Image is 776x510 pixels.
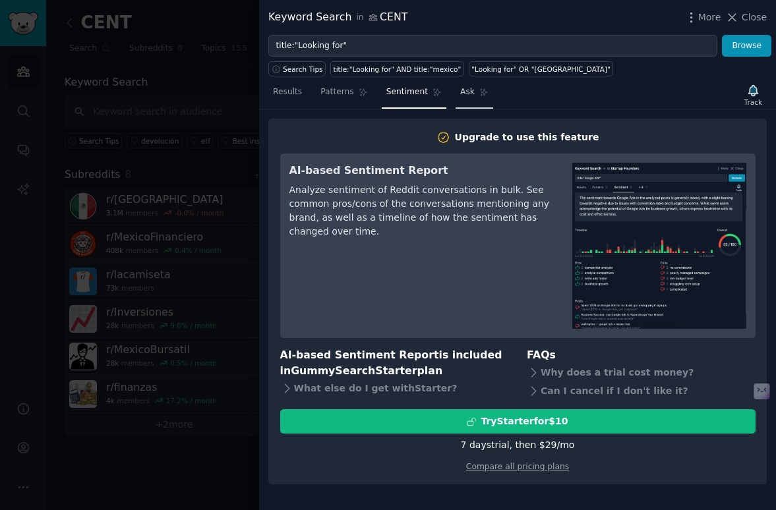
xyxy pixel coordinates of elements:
[471,65,611,74] div: "Looking for" OR "[GEOGRAPHIC_DATA]"
[461,438,575,452] div: 7 days trial, then $ 29 /mo
[280,380,509,398] div: What else do I get with Starter ?
[455,130,599,144] div: Upgrade to use this feature
[268,9,407,26] div: Keyword Search CENT
[725,11,767,24] button: Close
[330,61,464,76] a: title:"Looking for" AND title:"mexico"
[320,86,353,98] span: Patterns
[481,414,568,428] div: Try Starter for $10
[698,11,721,24] span: More
[684,11,721,24] button: More
[469,61,614,76] a: "Looking for" OR "[GEOGRAPHIC_DATA]"
[280,347,509,380] h3: AI-based Sentiment Report is included in plan
[572,163,746,329] img: AI-based Sentiment Report
[460,86,475,98] span: Ask
[740,81,767,109] button: Track
[268,61,326,76] button: Search Tips
[527,347,756,364] h3: FAQs
[744,98,762,107] div: Track
[268,35,717,57] input: Try a keyword related to your business
[289,163,554,179] h3: AI-based Sentiment Report
[527,363,756,382] div: Why does a trial cost money?
[316,82,372,109] a: Patterns
[456,82,493,109] a: Ask
[334,65,462,74] div: title:"Looking for" AND title:"mexico"
[283,65,323,74] span: Search Tips
[356,12,363,24] span: in
[722,35,771,57] button: Browse
[742,11,767,24] span: Close
[382,82,446,109] a: Sentiment
[268,82,307,109] a: Results
[273,86,302,98] span: Results
[466,462,569,471] a: Compare all pricing plans
[289,183,554,239] div: Analyze sentiment of Reddit conversations in bulk. See common pros/cons of the conversations ment...
[280,409,756,434] button: TryStarterfor$10
[386,86,428,98] span: Sentiment
[527,382,756,400] div: Can I cancel if I don't like it?
[291,364,417,377] span: GummySearch Starter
